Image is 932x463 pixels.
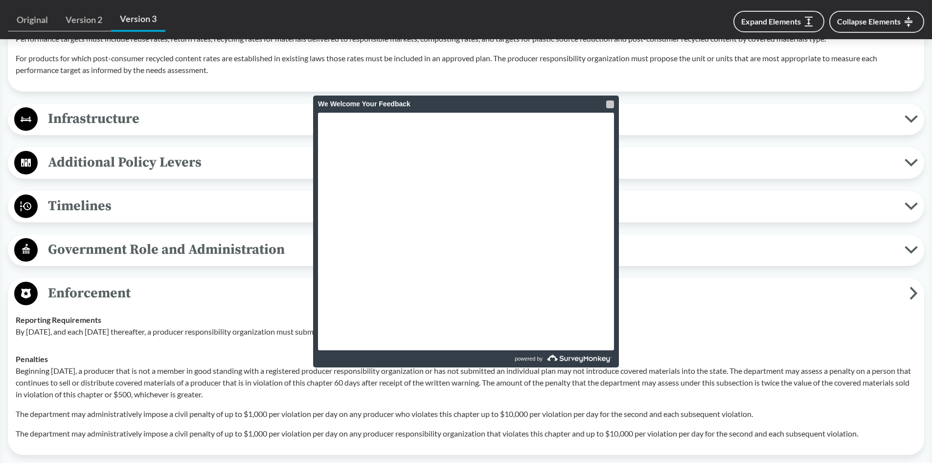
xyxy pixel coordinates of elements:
[16,408,916,420] p: The department may administratively impose a civil penalty of up to $1,000 per violation per day ...
[829,11,924,33] button: Collapse Elements
[16,428,916,439] p: The department may administratively impose a civil penalty of up to $1,000 per violation per day ...
[8,9,57,31] a: Original
[38,282,909,304] span: Enforcement
[111,8,165,32] a: Version 3
[11,107,921,132] button: Infrastructure
[733,11,824,32] button: Expand Elements
[38,239,905,261] span: Government Role and Administration
[515,350,543,367] span: powered by
[11,238,921,263] button: Government Role and Administration
[16,365,916,400] p: Beginning [DATE], a producer that is not a member in good standing with a registered producer res...
[38,195,905,217] span: Timelines
[57,9,111,31] a: Version 2
[16,354,48,364] strong: Penalties
[467,350,614,367] a: powered by
[11,150,921,175] button: Additional Policy Levers
[16,52,916,76] p: For products for which post-consumer recycled content rates are established in existing laws thos...
[38,151,905,173] span: Additional Policy Levers
[11,281,921,306] button: Enforcement
[16,326,916,338] p: By [DATE], and each [DATE] thereafter, a producer responsibility organization must submit an annu...
[38,108,905,130] span: Infrastructure
[16,315,101,324] strong: Reporting Requirements
[318,96,614,113] div: We Welcome Your Feedback
[11,194,921,219] button: Timelines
